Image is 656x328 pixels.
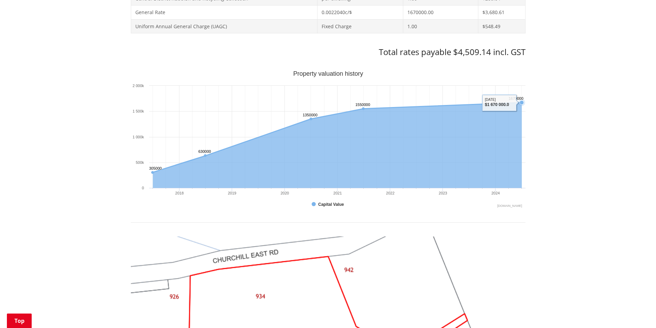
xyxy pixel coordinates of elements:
[204,154,207,157] path: Saturday, Jun 30, 12:00, 630,000. Capital Value.
[497,204,522,208] text: Chart credits: Highcharts.com
[333,191,342,195] text: 2021
[151,171,154,174] path: Friday, Jun 30, 12:00, 305,000. Capital Value.
[7,314,32,328] a: Top
[131,71,525,209] div: Property valuation history. Highcharts interactive chart.
[132,109,144,113] text: 1 500k
[228,191,236,195] text: 2019
[136,160,144,165] text: 500k
[310,118,312,120] path: Tuesday, Jun 30, 12:00, 1,350,000. Capital Value.
[519,100,523,105] path: Sunday, Jun 30, 12:00, 1,670,000. Capital Value.
[198,149,211,154] text: 630000
[131,6,317,20] td: General Rate
[355,103,370,107] text: 1550000
[303,113,317,117] text: 1350000
[280,191,289,195] text: 2020
[403,19,478,33] td: 1.00
[149,166,162,170] text: 305000
[478,19,525,33] td: $548.49
[317,19,403,33] td: Fixed Charge
[142,186,144,190] text: 0
[362,107,365,110] path: Wednesday, Jun 30, 12:00, 1,550,000. Capital Value.
[132,84,144,88] text: 2 000k
[131,47,525,57] h3: Total rates payable $4,509.14 incl. GST
[439,191,447,195] text: 2023
[132,135,144,139] text: 1 000k
[131,19,317,33] td: Uniform Annual General Charge (UAGC)
[386,191,394,195] text: 2022
[624,299,649,324] iframe: Messenger Launcher
[293,70,363,77] text: Property valuation history
[478,6,525,20] td: $3,680.61
[131,71,525,209] svg: Interactive chart
[312,201,345,208] button: Show Capital Value
[509,96,523,100] text: 1670000
[175,191,183,195] text: 2018
[317,6,403,20] td: 0.0022040c/$
[491,191,499,195] text: 2024
[403,6,478,20] td: 1670000.00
